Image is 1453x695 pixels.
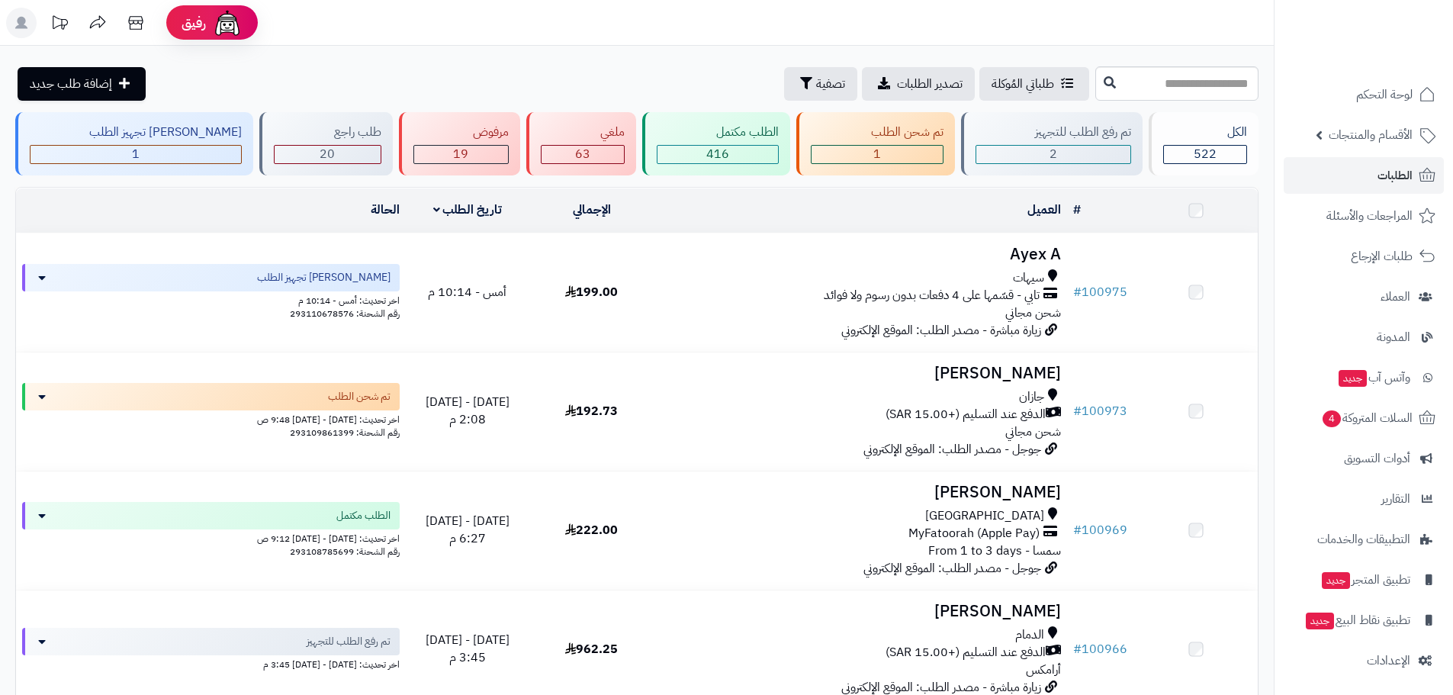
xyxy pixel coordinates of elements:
span: زيارة مباشرة - مصدر الطلب: الموقع الإلكتروني [841,321,1041,339]
span: 1 [873,145,881,163]
span: تطبيق المتجر [1320,569,1410,590]
span: 962.25 [565,640,618,658]
button: تصفية [784,67,857,101]
span: المدونة [1377,327,1410,348]
span: طلباتي المُوكلة [992,75,1054,93]
a: طلبات الإرجاع [1284,238,1444,275]
span: رفيق [182,14,206,32]
span: [DATE] - [DATE] 6:27 م [426,512,510,548]
span: # [1073,402,1082,420]
a: وآتس آبجديد [1284,359,1444,396]
a: تم شحن الطلب 1 [793,112,957,175]
a: مرفوض 19 [396,112,523,175]
span: 192.73 [565,402,618,420]
span: تم شحن الطلب [328,389,391,404]
span: شحن مجاني [1005,423,1061,441]
span: 522 [1194,145,1217,163]
a: المدونة [1284,319,1444,356]
span: # [1073,521,1082,539]
span: [DATE] - [DATE] 2:08 م [426,393,510,429]
span: رقم الشحنة: 293110678576 [290,307,400,320]
a: السلات المتروكة4 [1284,400,1444,436]
div: [PERSON_NAME] تجهيز الطلب [30,124,242,141]
a: #100969 [1073,521,1127,539]
a: طلباتي المُوكلة [979,67,1089,101]
img: ai-face.png [212,8,243,38]
div: 19 [414,146,508,163]
span: العملاء [1381,286,1410,307]
a: # [1073,201,1081,219]
span: 19 [453,145,468,163]
a: تصدير الطلبات [862,67,975,101]
a: أدوات التسويق [1284,440,1444,477]
a: #100973 [1073,402,1127,420]
span: [GEOGRAPHIC_DATA] [925,507,1044,525]
span: الطلب مكتمل [336,508,391,523]
img: logo-2.png [1349,41,1439,73]
a: #100966 [1073,640,1127,658]
span: جازان [1019,388,1044,406]
span: الدفع عند التسليم (+15.00 SAR) [886,644,1046,661]
div: ملغي [541,124,625,141]
div: تم شحن الطلب [811,124,943,141]
span: 20 [320,145,335,163]
div: مرفوض [413,124,509,141]
div: اخر تحديث: أمس - 10:14 م [22,291,400,307]
a: تم رفع الطلب للتجهيز 2 [958,112,1146,175]
span: الإعدادات [1367,650,1410,671]
a: الكل522 [1146,112,1262,175]
h3: [PERSON_NAME] [660,365,1061,382]
span: 1 [132,145,140,163]
span: جديد [1339,370,1367,387]
a: الإعدادات [1284,642,1444,679]
span: تابي - قسّمها على 4 دفعات بدون رسوم ولا فوائد [824,287,1040,304]
a: طلب راجع 20 [256,112,395,175]
div: 2 [976,146,1130,163]
span: تم رفع الطلب للتجهيز [307,634,391,649]
a: #100975 [1073,283,1127,301]
span: جديد [1322,572,1350,589]
div: تم رفع الطلب للتجهيز [976,124,1131,141]
span: 222.00 [565,521,618,539]
span: 4 [1323,410,1341,427]
a: لوحة التحكم [1284,76,1444,113]
a: الحالة [371,201,400,219]
span: 2 [1050,145,1057,163]
span: تصدير الطلبات [897,75,963,93]
span: وآتس آب [1337,367,1410,388]
div: الطلب مكتمل [657,124,779,141]
span: 63 [575,145,590,163]
span: 416 [706,145,729,163]
h3: [PERSON_NAME] [660,484,1061,501]
span: سمسا - From 1 to 3 days [928,542,1061,560]
div: 416 [657,146,778,163]
span: شحن مجاني [1005,304,1061,322]
a: إضافة طلب جديد [18,67,146,101]
div: اخر تحديث: [DATE] - [DATE] 9:48 ص [22,410,400,426]
span: أرامكس [1026,661,1061,679]
span: [DATE] - [DATE] 3:45 م [426,631,510,667]
span: الدمام [1015,626,1044,644]
span: التقارير [1381,488,1410,510]
div: 1 [812,146,942,163]
a: التطبيقات والخدمات [1284,521,1444,558]
span: لوحة التحكم [1356,84,1413,105]
h3: [PERSON_NAME] [660,603,1061,620]
a: المراجعات والأسئلة [1284,198,1444,234]
a: الإجمالي [573,201,611,219]
span: [PERSON_NAME] تجهيز الطلب [257,270,391,285]
a: تطبيق المتجرجديد [1284,561,1444,598]
div: طلب راجع [274,124,381,141]
span: جوجل - مصدر الطلب: الموقع الإلكتروني [863,440,1041,459]
div: اخر تحديث: [DATE] - [DATE] 3:45 م [22,655,400,671]
a: العميل [1027,201,1061,219]
a: [PERSON_NAME] تجهيز الطلب 1 [12,112,256,175]
div: 20 [275,146,380,163]
span: تصفية [816,75,845,93]
div: اخر تحديث: [DATE] - [DATE] 9:12 ص [22,529,400,545]
span: تطبيق نقاط البيع [1304,610,1410,631]
span: أدوات التسويق [1344,448,1410,469]
a: العملاء [1284,278,1444,315]
span: 199.00 [565,283,618,301]
span: سيهات [1013,269,1044,287]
